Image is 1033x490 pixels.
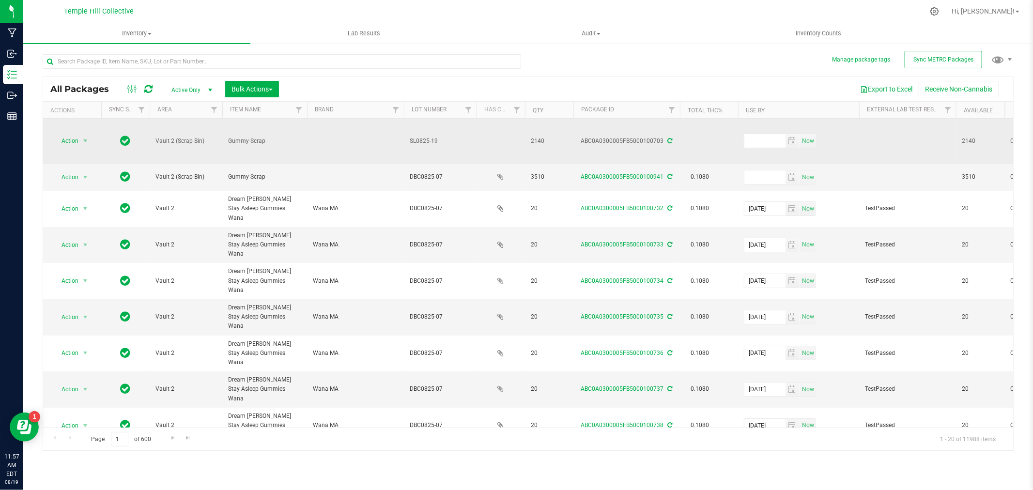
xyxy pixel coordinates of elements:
span: select [800,419,816,432]
span: TestPassed [865,312,950,322]
span: 20 [531,240,568,249]
span: Vault 2 [155,421,216,430]
span: select [786,419,800,432]
span: 0.1080 [686,238,714,252]
a: Item Name [230,106,261,113]
span: Set Current date [800,134,816,148]
a: Filter [134,102,150,118]
span: 20 [531,312,568,322]
span: Hi, [PERSON_NAME]! [952,7,1015,15]
a: ABC0A0300005FB5000100733 [581,241,664,248]
span: select [79,170,92,184]
span: select [79,202,92,215]
span: select [800,170,816,184]
span: In Sync [121,274,131,288]
span: In Sync [121,238,131,251]
th: Has COA [477,102,525,119]
span: DBC0825-07 [410,204,471,213]
button: Export to Excel [854,81,919,97]
span: Set Current date [800,202,816,216]
span: select [79,310,92,324]
span: 20 [962,312,999,322]
span: Sync from Compliance System [666,277,673,284]
a: ABC0A0300005FB5000100736 [581,350,664,356]
span: 0.1080 [686,170,714,184]
span: 2140 [531,137,568,146]
span: In Sync [121,382,131,396]
a: Filter [388,102,404,118]
span: Sync from Compliance System [666,138,673,144]
span: DBC0825-07 [410,240,471,249]
a: Available [964,107,993,114]
span: Wana MA [313,204,398,213]
a: Sync Status [109,106,146,113]
span: select [786,170,800,184]
span: select [786,346,800,360]
span: SL0825-19 [410,137,471,146]
span: Set Current date [800,310,816,324]
a: Audit [478,23,705,44]
span: Dream [PERSON_NAME] Stay Asleep Gummies Wana [228,195,301,223]
span: Dream [PERSON_NAME] Stay Asleep Gummies Wana [228,412,301,440]
span: Action [53,383,79,396]
span: Sync from Compliance System [666,313,673,320]
span: In Sync [121,418,131,432]
span: 20 [962,276,999,286]
span: Set Current date [800,274,816,288]
span: 20 [531,349,568,358]
a: Filter [291,102,307,118]
span: TestPassed [865,276,950,286]
span: select [786,202,800,215]
span: Action [53,274,79,288]
span: Sync from Compliance System [666,385,673,392]
span: Sync from Compliance System [666,350,673,356]
button: Bulk Actions [225,81,279,97]
span: Dream [PERSON_NAME] Stay Asleep Gummies Wana [228,375,301,403]
span: Vault 2 (Scrap Bin) [155,172,216,182]
span: Dream [PERSON_NAME] Stay Asleep Gummies Wana [228,339,301,367]
span: Audit [478,29,704,38]
a: Filter [206,102,222,118]
span: 20 [531,276,568,286]
a: Brand [315,106,334,113]
p: 11:57 AM EDT [4,452,19,478]
span: Vault 2 [155,384,216,394]
span: Wana MA [313,421,398,430]
a: ABC0A0300005FB5000100738 [581,422,664,429]
a: Package ID [581,106,614,113]
span: Action [53,419,79,432]
span: select [800,202,816,215]
span: DBC0825-07 [410,421,471,430]
span: DBC0825-07 [410,349,471,358]
span: select [79,274,92,288]
span: select [79,346,92,360]
a: ABC0A0300005FB5000100735 [581,313,664,320]
inline-svg: Manufacturing [7,28,17,38]
a: Filter [509,102,525,118]
span: select [800,274,816,288]
span: In Sync [121,134,131,148]
a: Go to the next page [166,432,180,445]
span: 0.1080 [686,382,714,396]
span: In Sync [121,201,131,215]
span: Sync from Compliance System [666,173,673,180]
span: Vault 2 [155,312,216,322]
span: 2140 [962,137,999,146]
span: Action [53,310,79,324]
span: Action [53,170,79,184]
span: select [786,238,800,252]
a: Filter [461,102,477,118]
span: TestPassed [865,421,950,430]
span: 0.1080 [686,346,714,360]
span: DBC0825-07 [410,172,471,182]
span: select [786,134,800,148]
span: Temple Hill Collective [64,7,134,15]
input: 1 [111,432,128,447]
a: ABC0A0300005FB5000100941 [581,173,664,180]
span: In Sync [121,346,131,360]
span: Wana MA [313,384,398,394]
span: In Sync [121,170,131,184]
a: Area [157,106,172,113]
span: Vault 2 [155,276,216,286]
